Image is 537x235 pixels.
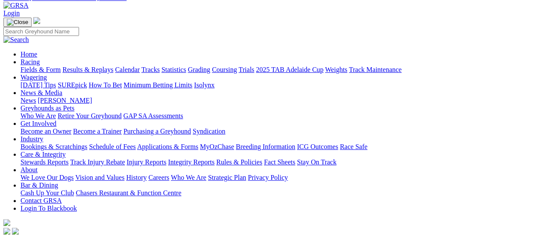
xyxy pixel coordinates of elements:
img: logo-grsa-white.png [33,17,40,24]
a: ICG Outcomes [297,143,338,150]
a: Calendar [115,66,140,73]
div: Greyhounds as Pets [21,112,534,120]
a: Isolynx [194,81,214,89]
img: Search [3,36,29,44]
img: twitter.svg [12,228,19,235]
div: About [21,174,534,181]
a: Racing [21,58,40,65]
a: Home [21,51,37,58]
a: About [21,166,38,173]
a: Breeding Information [236,143,295,150]
a: Stewards Reports [21,158,68,166]
a: Cash Up Your Club [21,189,74,196]
a: Grading [188,66,210,73]
a: Chasers Restaurant & Function Centre [76,189,181,196]
a: Strategic Plan [208,174,246,181]
a: [DATE] Tips [21,81,56,89]
div: Industry [21,143,534,151]
div: Care & Integrity [21,158,534,166]
a: Industry [21,135,43,143]
a: Syndication [193,128,225,135]
a: Wagering [21,74,47,81]
a: News [21,97,36,104]
div: News & Media [21,97,534,104]
a: Login [3,9,20,17]
a: How To Bet [89,81,122,89]
a: Fields & Form [21,66,61,73]
a: Get Involved [21,120,56,127]
a: Integrity Reports [168,158,214,166]
a: Vision and Values [75,174,124,181]
a: Privacy Policy [248,174,288,181]
div: Bar & Dining [21,189,534,197]
a: Contact GRSA [21,197,62,204]
a: Stay On Track [297,158,336,166]
a: Care & Integrity [21,151,66,158]
img: GRSA [3,2,29,9]
a: Track Maintenance [349,66,402,73]
a: Tracks [141,66,160,73]
a: Purchasing a Greyhound [123,128,191,135]
button: Toggle navigation [3,18,32,27]
a: Retire Your Greyhound [58,112,122,119]
a: Careers [148,174,169,181]
a: 2025 TAB Adelaide Cup [256,66,323,73]
a: Weights [325,66,347,73]
a: Schedule of Fees [89,143,135,150]
a: SUREpick [58,81,87,89]
a: Race Safe [340,143,367,150]
img: facebook.svg [3,228,10,235]
a: Track Injury Rebate [70,158,125,166]
a: News & Media [21,89,62,96]
a: MyOzChase [200,143,234,150]
a: Fact Sheets [264,158,295,166]
div: Wagering [21,81,534,89]
a: Minimum Betting Limits [123,81,192,89]
a: Injury Reports [126,158,166,166]
a: Become a Trainer [73,128,122,135]
a: Results & Replays [62,66,113,73]
a: Coursing [212,66,237,73]
a: Become an Owner [21,128,71,135]
div: Racing [21,66,534,74]
img: logo-grsa-white.png [3,219,10,226]
a: Applications & Forms [137,143,198,150]
a: [PERSON_NAME] [38,97,92,104]
a: Rules & Policies [216,158,262,166]
a: Trials [238,66,254,73]
a: GAP SA Assessments [123,112,183,119]
a: Who We Are [21,112,56,119]
input: Search [3,27,79,36]
a: Who We Are [171,174,206,181]
div: Get Involved [21,128,534,135]
a: Statistics [161,66,186,73]
a: Login To Blackbook [21,205,77,212]
a: We Love Our Dogs [21,174,73,181]
a: Bookings & Scratchings [21,143,87,150]
a: Greyhounds as Pets [21,104,74,112]
a: Bar & Dining [21,181,58,189]
a: History [126,174,147,181]
img: Close [7,19,28,26]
